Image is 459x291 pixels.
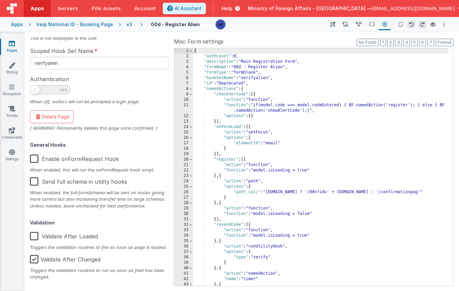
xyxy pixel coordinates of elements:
span: Help [222,5,232,12]
div: 1 [174,48,193,54]
img: 1f6063d0be199a6b217d3045d703aa70 [216,20,225,29]
div: Triggers the validation routines to fire as soon as page is loaded. [30,244,169,251]
div: 3 [174,59,193,65]
button: 7 [427,39,434,46]
div: 12 [174,113,193,119]
div: ( WARNING: Permanently deletes this page once confirmed. ) [30,125,169,131]
div: 29 [174,206,193,211]
div: Apps [11,21,23,28]
div: 27 [174,195,193,200]
div: Iraqi National ID - Booking Page [36,21,113,28]
div: 18 [174,146,193,151]
div: 2 [174,54,193,59]
div: 19 [174,151,193,157]
div: v3 [126,21,135,28]
label: Enable onFormRequest Hook [30,150,119,165]
div: 24 [174,179,193,184]
div: Triggers the validation routines to run as soon as field has been changed. [30,267,169,280]
strong: Validation [30,220,55,225]
div: 26 [174,189,193,195]
div: 13 [174,119,193,124]
div: 11 [174,103,193,113]
label: Send full schema in utility hooks [30,173,127,188]
button: Format [436,39,454,46]
div: 28 [174,200,193,206]
div: 8 [174,86,193,92]
div: 14 [174,124,193,130]
div: 17 [174,141,193,146]
span: AI Assistant [175,5,201,12]
button: 4 [403,39,410,46]
label: Validate After Changed [30,251,101,266]
div: 22 [174,168,193,173]
button: AI Assistant [163,3,206,14]
div: 35 [174,238,193,244]
button: Delete Page [30,110,74,123]
span: File Assets [92,5,121,12]
div: 7 [174,81,193,86]
button: 6 [419,39,426,46]
div: 33 [174,228,193,233]
button: Options [440,20,448,29]
span: Misc Form settings [174,37,224,46]
span: Authentication [30,75,69,83]
h4: 00d - Register Alien [151,22,200,27]
span: Apps [31,5,44,12]
div: 6 [174,75,193,81]
div: 9 [174,92,193,97]
div: 10 [174,97,193,103]
button: 5 [411,39,418,46]
div: 15 [174,130,193,135]
button: No Folds [357,39,379,46]
span: [EMAIL_ADDRESS][DOMAIN_NAME] [372,5,455,12]
label: Validate After Loaded [30,228,98,242]
div: 43 [174,282,193,287]
span: Scoped Hook Set Name [30,47,93,55]
div: When off, visitors will not be prompted a login page. [30,98,169,105]
div: 38 [174,255,193,260]
div: 31 [174,217,193,222]
button: 2 [387,39,394,46]
div: 21 [174,162,193,168]
div: 5 [174,70,193,75]
span: Ministry of Foreign Affairs - [GEOGRAPHIC_DATA] — [248,5,372,12]
div: 23 [174,173,193,179]
button: 1 [380,39,386,46]
div: 41 [174,271,193,276]
div: 30 [174,211,193,217]
div: 36 [174,244,193,249]
div: 40 [174,266,193,271]
div: 37 [174,249,193,255]
div: 16 [174,135,193,141]
div: 25 [174,184,193,189]
div: When enabled, the full formSchema will be sent on hooks giving more control but also increasing t... [30,189,169,209]
div: 20 [174,157,193,162]
div: 4 [174,65,193,70]
div: 39 [174,260,193,266]
div: 42 [174,276,193,282]
div: 32 [174,222,193,228]
div: When enabled, this will run the onFormRequest hook script. [30,167,169,173]
strong: General Hooks [30,142,66,148]
div: This is not displayed to the user. [30,35,169,41]
span: Servers [57,5,78,12]
button: 3 [395,39,402,46]
div: 34 [174,233,193,238]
